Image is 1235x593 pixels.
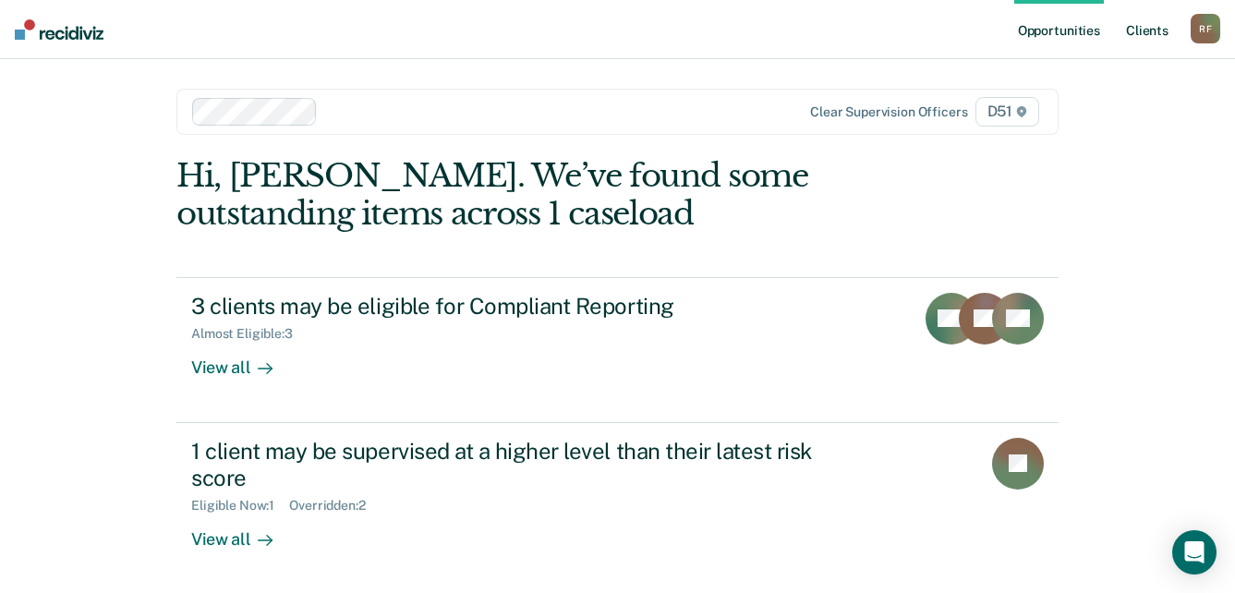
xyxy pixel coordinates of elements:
[191,514,295,550] div: View all
[191,293,840,320] div: 3 clients may be eligible for Compliant Reporting
[191,342,295,378] div: View all
[975,97,1039,127] span: D51
[15,19,103,40] img: Recidiviz
[191,498,289,514] div: Eligible Now : 1
[191,438,840,491] div: 1 client may be supervised at a higher level than their latest risk score
[289,498,380,514] div: Overridden : 2
[810,104,967,120] div: Clear supervision officers
[191,326,308,342] div: Almost Eligible : 3
[176,277,1059,423] a: 3 clients may be eligible for Compliant ReportingAlmost Eligible:3View all
[1191,14,1220,43] div: R F
[1191,14,1220,43] button: RF
[176,157,882,233] div: Hi, [PERSON_NAME]. We’ve found some outstanding items across 1 caseload
[1172,530,1217,575] div: Open Intercom Messenger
